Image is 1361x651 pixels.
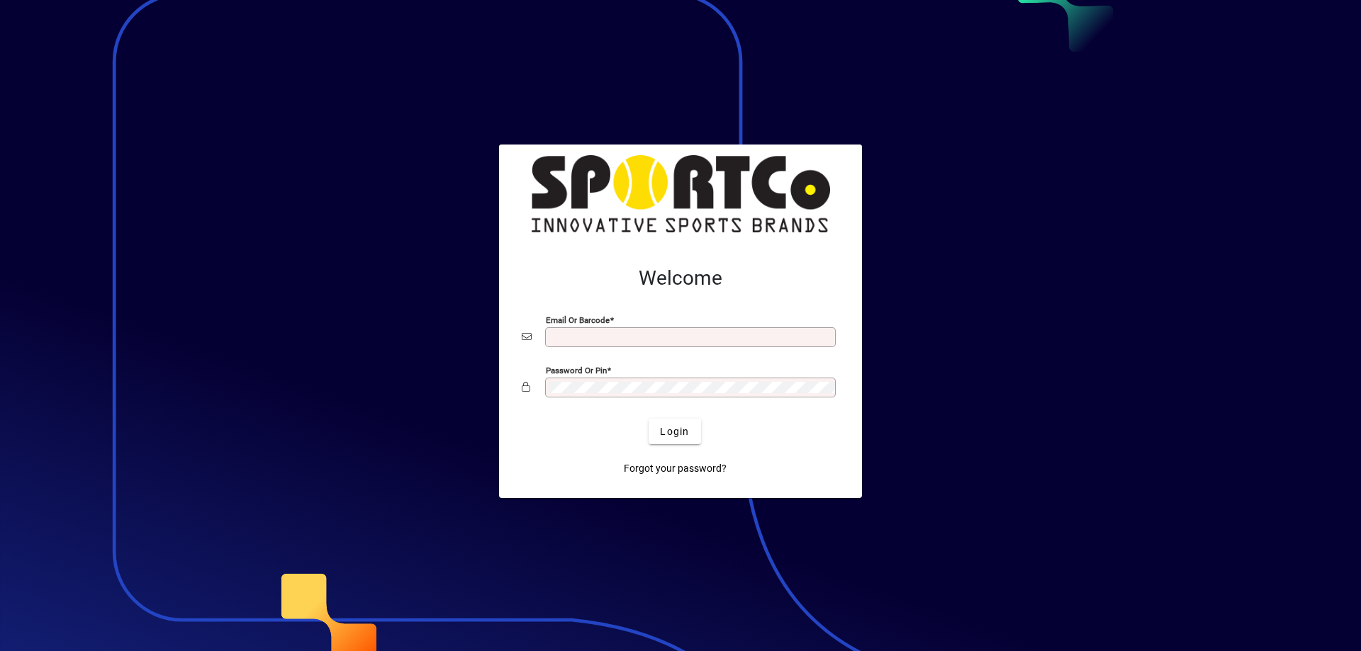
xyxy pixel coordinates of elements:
[546,366,607,375] mat-label: Password or Pin
[649,419,700,444] button: Login
[618,455,732,481] a: Forgot your password?
[660,424,689,439] span: Login
[522,266,839,290] h2: Welcome
[546,315,610,325] mat-label: Email or Barcode
[624,461,727,476] span: Forgot your password?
